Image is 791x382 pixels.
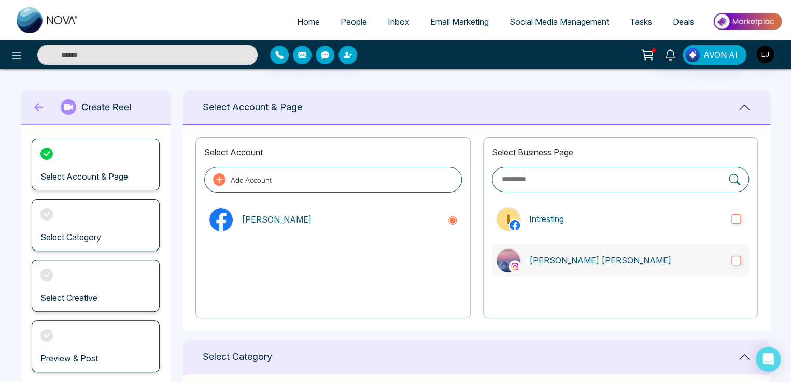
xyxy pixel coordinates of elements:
button: Add Account [204,167,461,193]
button: AVON AI [683,45,746,65]
span: Social Media Management [510,17,609,27]
p: [PERSON_NAME] [242,213,439,226]
p: Intresting [529,213,723,225]
h1: Select Category [203,351,272,362]
h1: Create Reel [81,101,131,113]
h3: Preview & Post [40,354,98,363]
span: Home [297,17,320,27]
input: instagramLokesh Avinash Joshi[PERSON_NAME] [PERSON_NAME] [731,256,741,265]
span: AVON AI [703,49,738,61]
a: Home [287,12,330,32]
h3: Select Category [40,232,101,242]
h3: Select Account & Page [40,172,128,182]
p: [PERSON_NAME] [PERSON_NAME] [529,254,723,267]
a: Social Media Management [499,12,619,32]
div: Open Intercom Messenger [756,347,781,372]
span: Email Marketing [430,17,489,27]
img: Intresting [497,208,520,231]
p: Select Account [204,146,461,158]
span: Tasks [630,17,652,27]
input: IntrestingIntresting [731,214,741,224]
h3: Select Creative [40,293,97,303]
a: People [330,12,377,32]
img: instagram [510,261,520,272]
img: Lead Flow [685,48,700,62]
span: People [341,17,367,27]
span: Deals [673,17,694,27]
a: Email Marketing [420,12,499,32]
a: Tasks [619,12,662,32]
a: Inbox [377,12,420,32]
img: Market-place.gif [710,10,785,33]
p: Add Account [231,174,272,185]
img: Nova CRM Logo [17,7,79,33]
img: Lokesh Avinash Joshi [497,249,520,272]
img: User Avatar [756,46,774,63]
p: Select Business Page [492,146,749,158]
h1: Select Account & Page [203,101,302,113]
a: Deals [662,12,704,32]
span: Inbox [388,17,409,27]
